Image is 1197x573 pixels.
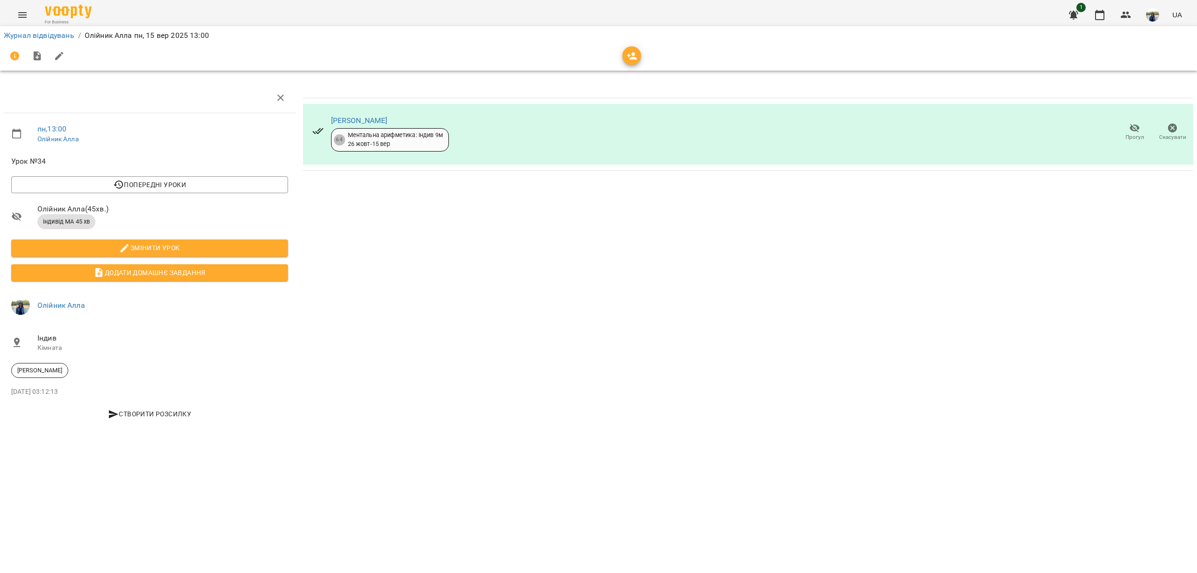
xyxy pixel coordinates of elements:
p: Кімната [37,343,288,353]
span: Попередні уроки [19,179,281,190]
button: Змінити урок [11,239,288,256]
div: Ментальна арифметика: Індив 9м 26 жовт - 15 вер [348,131,443,148]
div: 64 [334,134,345,145]
span: UA [1172,10,1182,20]
div: [PERSON_NAME] [11,363,68,378]
a: пн , 13:00 [37,124,66,133]
button: Додати домашнє завдання [11,264,288,281]
span: Додати домашнє завдання [19,267,281,278]
p: [DATE] 03:12:13 [11,387,288,397]
a: [PERSON_NAME] [331,116,388,125]
button: Menu [11,4,34,26]
a: Олійник Алла [37,301,85,310]
span: Олійник Алла ( 45 хв. ) [37,203,288,215]
img: 79bf113477beb734b35379532aeced2e.jpg [11,296,30,315]
span: індивід МА 45 хв [37,218,95,226]
span: Прогул [1125,133,1144,141]
button: Попередні уроки [11,176,288,193]
a: Журнал відвідувань [4,31,74,40]
span: Індив [37,333,288,344]
button: Скасувати [1154,119,1191,145]
button: Створити розсилку [11,406,288,422]
span: [PERSON_NAME] [12,366,68,375]
span: Змінити урок [19,242,281,254]
li: / [78,30,81,41]
img: Voopty Logo [45,5,92,18]
p: Олійник Алла пн, 15 вер 2025 13:00 [85,30,209,41]
span: Скасувати [1159,133,1186,141]
nav: breadcrumb [4,30,1193,41]
span: For Business [45,19,92,25]
a: Олійник Алла [37,135,79,143]
button: Прогул [1116,119,1154,145]
span: Створити розсилку [15,408,284,420]
span: 1 [1076,3,1086,12]
img: 79bf113477beb734b35379532aeced2e.jpg [1146,8,1159,22]
span: Урок №34 [11,156,288,167]
button: UA [1168,6,1186,23]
